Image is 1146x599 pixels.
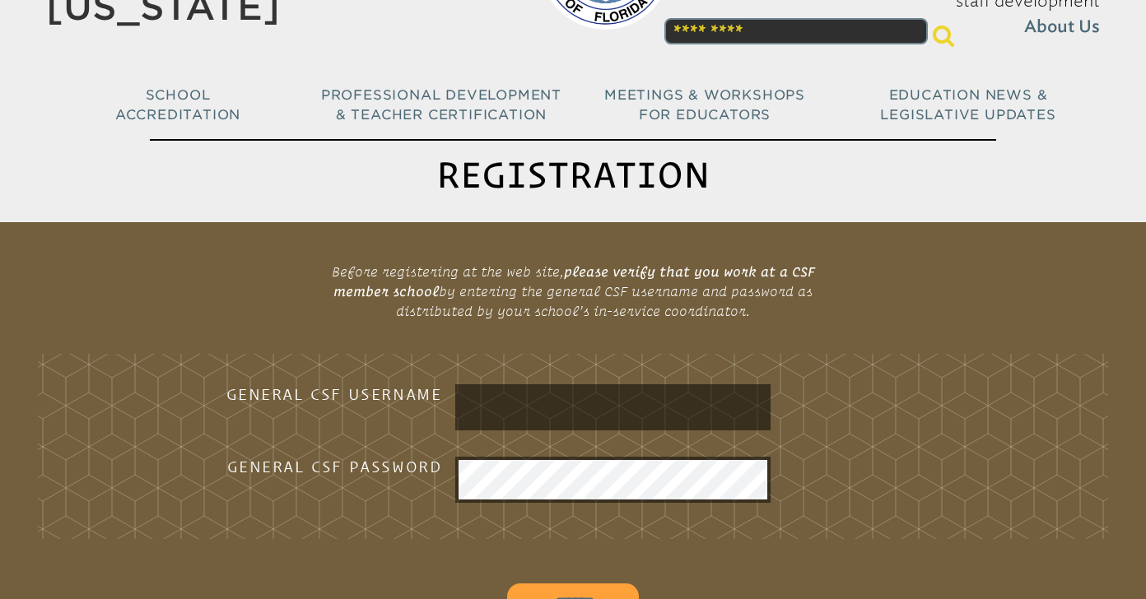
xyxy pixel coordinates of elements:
h1: Registration [150,139,996,209]
span: About Us [1024,14,1100,40]
span: School Accreditation [115,87,240,123]
h3: General CSF Username [179,384,442,404]
p: Before registering at the web site, by entering the general CSF username and password as distribu... [303,255,843,327]
h3: General CSF Password [179,457,442,476]
span: Professional Development & Teacher Certification [321,87,561,123]
span: Education News & Legislative Updates [880,87,1055,123]
b: please verify that you work at a CSF member school [333,264,815,299]
span: Meetings & Workshops for Educators [604,87,805,123]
